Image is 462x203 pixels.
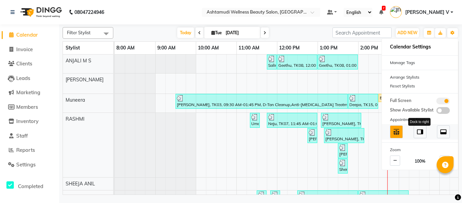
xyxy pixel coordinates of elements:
[440,128,447,136] img: dock_bottom.svg
[115,43,136,53] a: 8:00 AM
[396,28,419,38] button: ADD NEW
[359,43,380,53] a: 2:00 PM
[379,95,388,101] div: Bindhu, TK21, 02:30 PM-02:45 PM, Eyebrows Threading
[176,95,347,108] div: [PERSON_NAME], TK03, 09:30 AM-01:45 PM, D-Tan Cleanup,Anti-[MEDICAL_DATA] Treatment With Spa,Spa ...
[66,97,85,103] span: Muneera
[405,9,449,16] span: [PERSON_NAME] V
[2,146,57,154] a: Reports
[382,145,458,154] div: Zoom
[66,45,80,51] span: Stylist
[416,128,424,136] img: dock_right.svg
[390,98,411,104] span: Full Screen
[16,147,35,153] span: Reports
[322,114,361,127] div: [PERSON_NAME], TK17, 01:05 PM-02:05 PM, Skin Glow Facial
[379,9,383,15] a: 7
[66,181,95,187] span: SHEEJA ANIL
[390,6,402,18] img: JITHIN V
[2,60,57,68] a: Clients
[2,46,57,54] a: Invoice
[2,132,57,140] a: Staff
[74,3,104,22] b: 08047224946
[268,114,317,127] div: Neju, TK07, 11:45 AM-01:00 PM, Hair cut ,Eyebrows Threading
[196,43,221,53] a: 10:00 AM
[349,95,377,108] div: Deepa, TK15, 01:45 PM-02:30 PM, Eyebrows Threading,Upper Lip Threading
[16,89,40,96] span: Marketing
[251,114,259,127] div: Uma, TK06, 11:20 AM-11:35 AM, Eyebrows Threading
[382,82,458,90] div: Reset Stylists
[339,160,347,172] div: Shemima, TK02, 01:30 PM-01:45 PM, Eyebrows Threading (₹50)
[66,116,85,122] span: RASHMI
[16,118,39,124] span: Inventory
[382,73,458,82] div: Arrange Stylists
[16,60,32,67] span: Clients
[382,6,386,11] span: 7
[16,104,38,110] span: Members
[382,115,458,124] div: Appointment Form
[397,30,417,35] span: ADD NEW
[318,43,339,53] a: 1:00 PM
[415,158,425,164] span: 100%
[325,129,364,142] div: [PERSON_NAME], TK18, 01:10 PM-02:10 PM, Skin Glow Facial
[2,75,57,82] a: Leads
[382,58,458,67] div: Manage Tags
[318,56,357,68] div: Geethu, TK08, 01:00 PM-02:00 PM, Skin Glow Facial
[382,41,458,53] h6: Calendar Settings
[16,75,30,81] span: Leads
[408,118,431,126] div: Dock to right
[177,27,194,38] span: Today
[237,43,261,53] a: 11:00 AM
[66,194,103,200] span: [PERSON_NAME]
[16,32,38,38] span: Calendar
[66,77,103,83] span: [PERSON_NAME]
[2,31,57,39] a: Calendar
[278,56,317,68] div: Geethu, TK08, 12:00 PM-01:00 PM, Anti-[MEDICAL_DATA] Treatment With Spa
[66,58,91,64] span: ANJALI M S
[2,103,57,111] a: Members
[277,43,301,53] a: 12:00 PM
[2,118,57,125] a: Inventory
[332,27,392,38] input: Search Appointment
[268,56,276,68] div: Salini, TK05, 11:45 AM-12:00 PM, Eyebrows Threading
[156,43,177,53] a: 9:00 AM
[2,161,57,169] a: Settings
[308,129,317,142] div: [PERSON_NAME], TK13, 12:45 PM-01:00 PM, Eyebrows Threading
[2,89,57,97] a: Marketing
[224,28,257,38] input: 2025-09-02
[16,46,33,53] span: Invoice
[390,107,434,114] span: Show Available Stylist
[210,30,224,35] span: Tue
[339,144,347,157] div: [PERSON_NAME], TK16, 01:30 PM-01:45 PM, Eyebrows Threading
[393,128,400,136] img: table_move_above.svg
[17,3,64,22] img: logo
[67,30,91,35] span: Filter Stylist
[16,161,36,168] span: Settings
[16,133,28,139] span: Staff
[18,183,43,189] span: Completed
